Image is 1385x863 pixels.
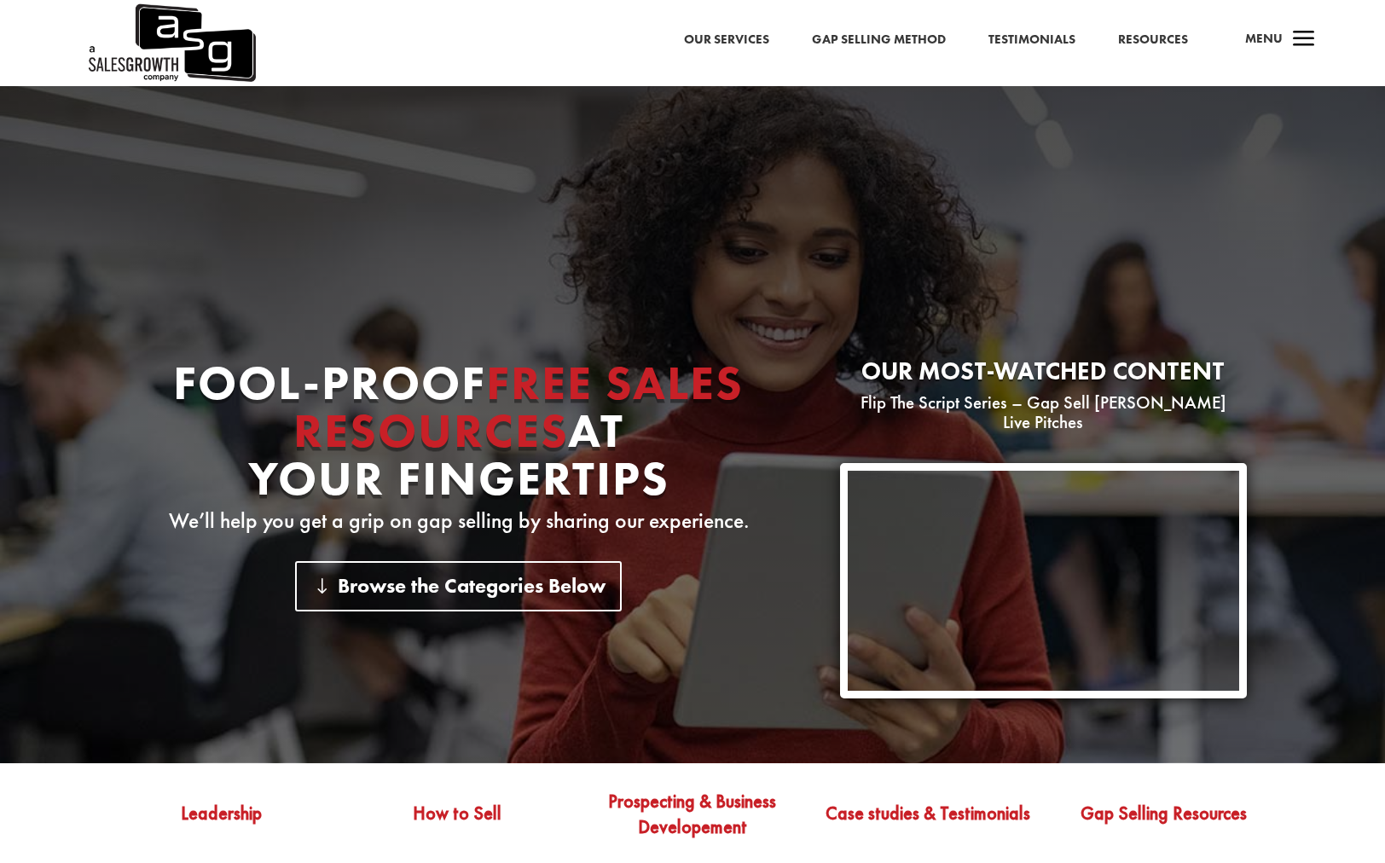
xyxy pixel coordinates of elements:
h1: Fool-proof At Your Fingertips [138,359,779,511]
a: Gap Selling Method [812,29,946,51]
p: We’ll help you get a grip on gap selling by sharing our experience. [138,511,779,531]
a: Browse the Categories Below [295,561,622,611]
a: Resources [1118,29,1188,51]
span: Menu [1245,30,1283,47]
span: Free Sales Resources [293,352,745,461]
a: Our Services [684,29,769,51]
p: Flip The Script Series – Gap Sell [PERSON_NAME] Live Pitches [840,392,1247,433]
span: a [1287,23,1321,57]
h2: Our most-watched content [840,359,1247,392]
a: Testimonials [988,29,1075,51]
